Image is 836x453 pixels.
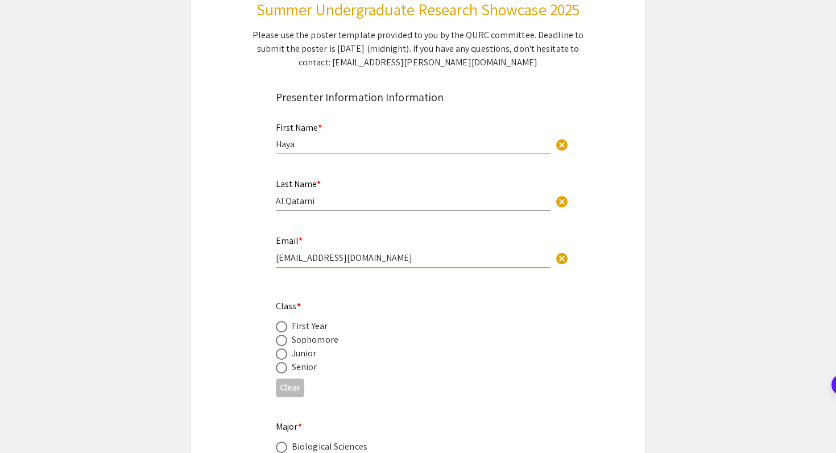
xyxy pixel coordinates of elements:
span: cancel [555,252,569,265]
div: Senior [292,360,317,374]
input: Type Here [276,195,551,207]
iframe: Chat [9,402,48,444]
mat-label: First Name [276,122,322,134]
button: Clear [551,190,573,213]
input: Type Here [276,138,551,150]
button: Clear [551,133,573,156]
button: Clear [551,246,573,269]
mat-label: Major [276,421,302,433]
div: Junior [292,347,317,360]
span: cancel [555,195,569,209]
mat-label: Email [276,235,303,247]
mat-label: Class [276,300,301,312]
mat-label: Last Name [276,178,321,190]
div: First Year [292,319,328,333]
input: Type Here [276,252,551,264]
div: Sophomore [292,333,338,347]
button: Clear [276,379,304,397]
span: cancel [555,138,569,152]
div: Presenter Information Information [276,89,560,106]
div: Please use the poster template provided to you by the QURC committee. Deadline to submit the post... [246,28,590,69]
